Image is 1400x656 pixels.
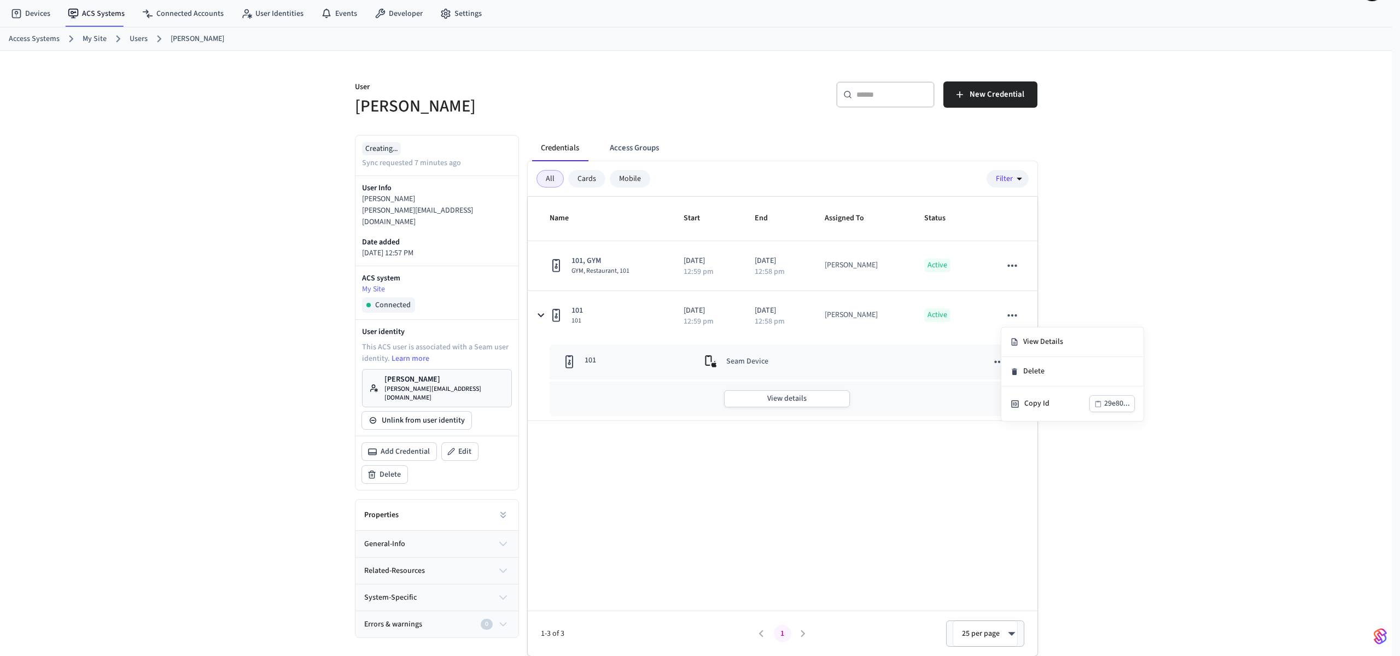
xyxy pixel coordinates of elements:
[1001,357,1144,386] li: Delete
[1001,327,1144,357] li: View Details
[1024,398,1089,409] div: Copy Id
[1104,397,1130,411] div: 29e80...
[1089,395,1135,412] button: 29e80...
[1374,628,1387,645] img: SeamLogoGradient.69752ec5.svg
